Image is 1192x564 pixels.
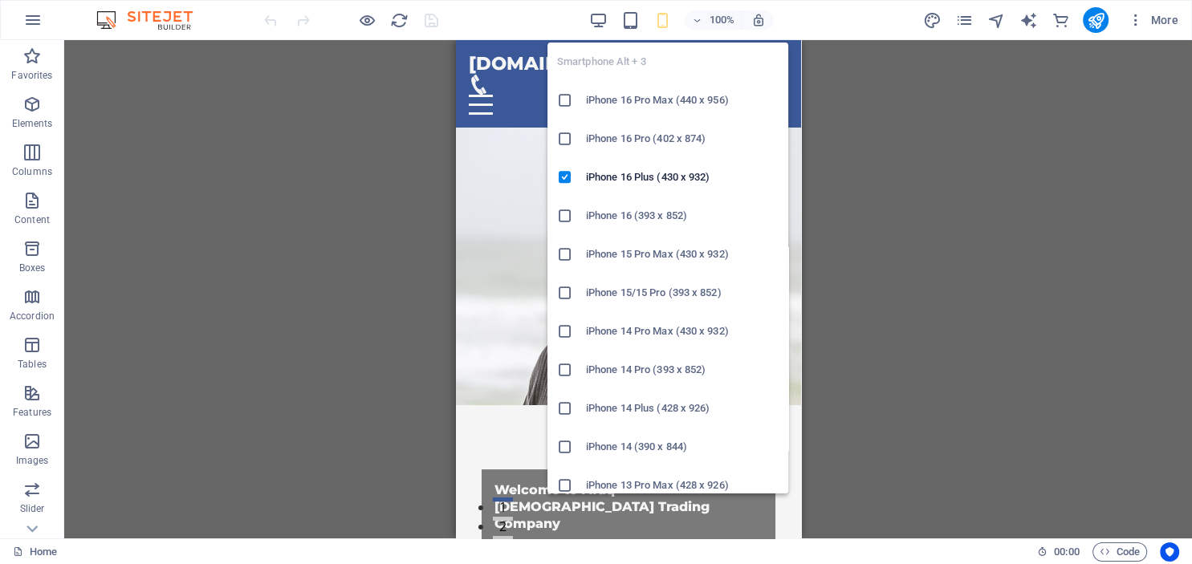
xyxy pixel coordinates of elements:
[586,168,779,187] h6: iPhone 16 Plus (430 x 932)
[10,310,55,323] p: Accordion
[1092,542,1147,562] button: Code
[586,129,779,148] h6: iPhone 16 Pro (402 x 874)
[586,91,779,110] h6: iPhone 16 Pro Max (440 x 956)
[37,457,57,461] button: 1
[586,360,779,379] h6: iPhone 14 Pro (393 x 852)
[1019,11,1037,30] i: AI Writer
[987,10,1006,30] button: navigator
[987,11,1005,30] i: Navigator
[390,11,409,30] i: Reload page
[1019,10,1038,30] button: text_generator
[1128,12,1178,28] span: More
[1065,546,1068,558] span: :
[11,69,52,82] p: Favorites
[19,262,46,274] p: Boxes
[20,502,45,515] p: Slider
[13,406,51,419] p: Features
[37,496,57,500] button: 3
[954,10,974,30] button: pages
[18,358,47,371] p: Tables
[1086,11,1105,30] i: Publish
[389,10,409,30] button: reload
[13,542,57,562] a: Click to cancel selection. Double-click to open Pages
[751,13,765,27] i: On resize automatically adjust zoom level to fit chosen device.
[586,206,779,225] h6: iPhone 16 (393 x 852)
[586,322,779,341] h6: iPhone 14 Pro Max (430 x 932)
[586,476,779,495] h6: iPhone 13 Pro Max (428 x 926)
[92,10,213,30] img: Editor Logo
[586,437,779,456] h6: iPhone 14 (390 x 844)
[1100,542,1140,562] span: Code
[922,10,942,30] button: design
[1121,7,1185,33] button: More
[37,477,57,481] button: 2
[357,10,376,30] button: Click here to leave preview mode and continue editing
[954,11,973,30] i: Pages (Ctrl+Alt+S)
[586,245,779,264] h6: iPhone 15 Pro Max (430 x 932)
[1051,11,1069,30] i: Commerce
[14,213,50,226] p: Content
[685,10,742,30] button: 100%
[1054,542,1079,562] span: 00 00
[1083,7,1109,33] button: publish
[586,283,779,302] h6: iPhone 15/15 Pro (393 x 852)
[1037,542,1080,562] h6: Session time
[709,10,734,30] h6: 100%
[12,117,53,130] p: Elements
[1051,10,1070,30] button: commerce
[586,399,779,418] h6: iPhone 14 Plus (428 x 926)
[1160,542,1179,562] button: Usercentrics
[922,11,941,30] i: Design (Ctrl+Alt+Y)
[16,454,49,467] p: Images
[12,165,52,178] p: Columns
